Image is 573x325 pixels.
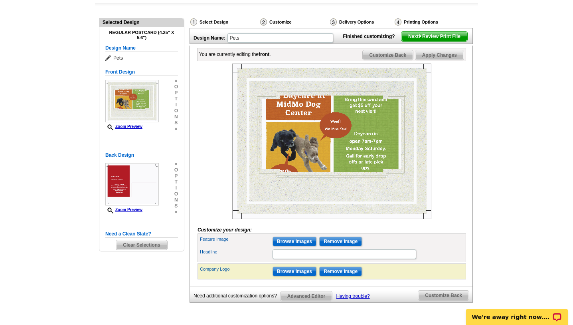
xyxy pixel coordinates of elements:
[174,126,178,132] span: »
[419,34,422,38] img: button-next-arrow-white.png
[232,64,431,219] img: Z18892849_00001_1.jpg
[329,18,394,26] div: Delivery Options
[174,209,178,215] span: »
[105,68,178,76] h5: Front Design
[194,291,280,301] div: Need additional customization options?
[174,120,178,126] span: s
[273,237,316,246] input: Browse Images
[363,50,413,60] span: Customize Back
[174,84,178,90] span: o
[418,291,469,300] span: Customize Back
[319,237,362,246] input: Remove Image
[174,191,178,197] span: o
[415,50,464,60] span: Apply Changes
[194,35,225,41] strong: Design Name:
[174,167,178,173] span: o
[259,52,269,57] b: front
[105,44,178,52] h5: Design Name
[461,300,573,325] iframe: LiveChat chat widget
[174,197,178,203] span: n
[174,114,178,120] span: n
[190,18,259,28] div: Select Design
[174,173,178,179] span: p
[174,108,178,114] span: o
[105,230,178,238] h5: Need a Clean Slate?
[105,152,178,159] h5: Back Design
[330,18,337,26] img: Delivery Options
[395,18,401,26] img: Printing Options & Summary
[190,18,197,26] img: Select Design
[200,266,272,273] label: Company Logo
[174,179,178,185] span: t
[198,227,252,233] i: Customize your design:
[174,78,178,84] span: »
[199,51,271,58] div: You are currently editing the .
[281,291,332,301] span: Advanced Editor
[401,32,467,41] span: Next Review Print File
[280,291,332,301] a: Advanced Editor
[105,54,178,62] span: Pets
[174,203,178,209] span: s
[174,161,178,167] span: »
[200,236,272,243] label: Feature Image
[394,18,465,26] div: Printing Options
[174,90,178,96] span: p
[174,185,178,191] span: i
[105,124,142,129] a: Zoom Preview
[343,34,400,39] strong: Finished customizing?
[105,30,178,40] h4: Regular Postcard (4.25" x 5.6")
[105,163,159,205] img: Z18892849_00001_2.jpg
[259,18,329,28] div: Customize
[105,207,142,212] a: Zoom Preview
[116,240,167,250] span: Clear Selections
[319,267,362,276] input: Remove Image
[99,18,184,26] div: Selected Design
[260,18,267,26] img: Customize
[336,293,370,299] a: Having trouble?
[200,249,272,255] label: Headline
[174,96,178,102] span: t
[273,267,316,276] input: Browse Images
[174,102,178,108] span: i
[105,80,159,122] img: Z18892849_00001_1.jpg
